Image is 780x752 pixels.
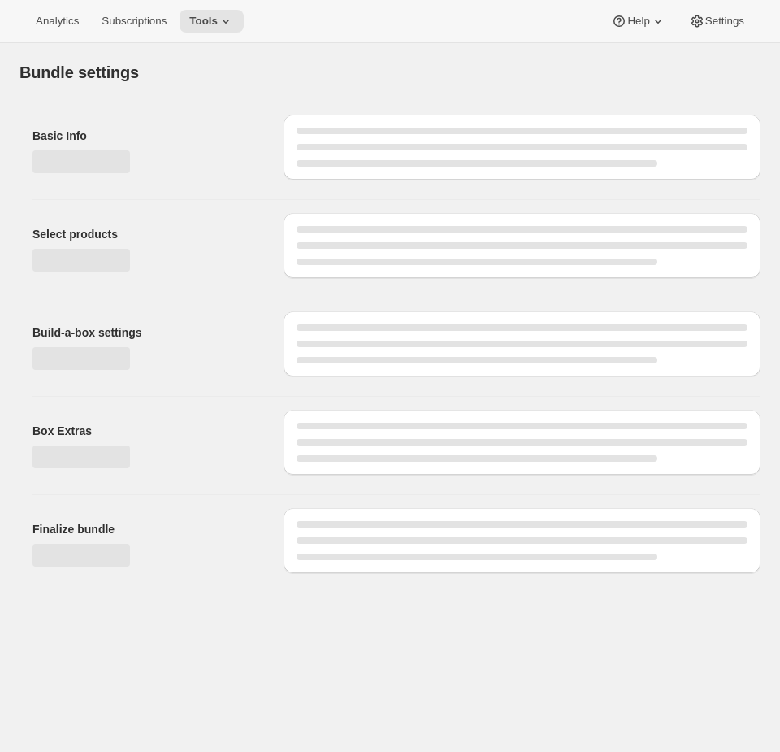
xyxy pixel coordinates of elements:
[32,226,258,242] h2: Select products
[705,15,744,28] span: Settings
[36,15,79,28] span: Analytics
[26,10,89,33] button: Analytics
[180,10,244,33] button: Tools
[32,423,258,439] h2: Box Extras
[32,128,258,144] h2: Basic Info
[102,15,167,28] span: Subscriptions
[627,15,649,28] span: Help
[32,324,258,341] h2: Build-a-box settings
[679,10,754,33] button: Settings
[32,521,258,537] h2: Finalize bundle
[601,10,675,33] button: Help
[19,63,139,82] h1: Bundle settings
[189,15,218,28] span: Tools
[92,10,176,33] button: Subscriptions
